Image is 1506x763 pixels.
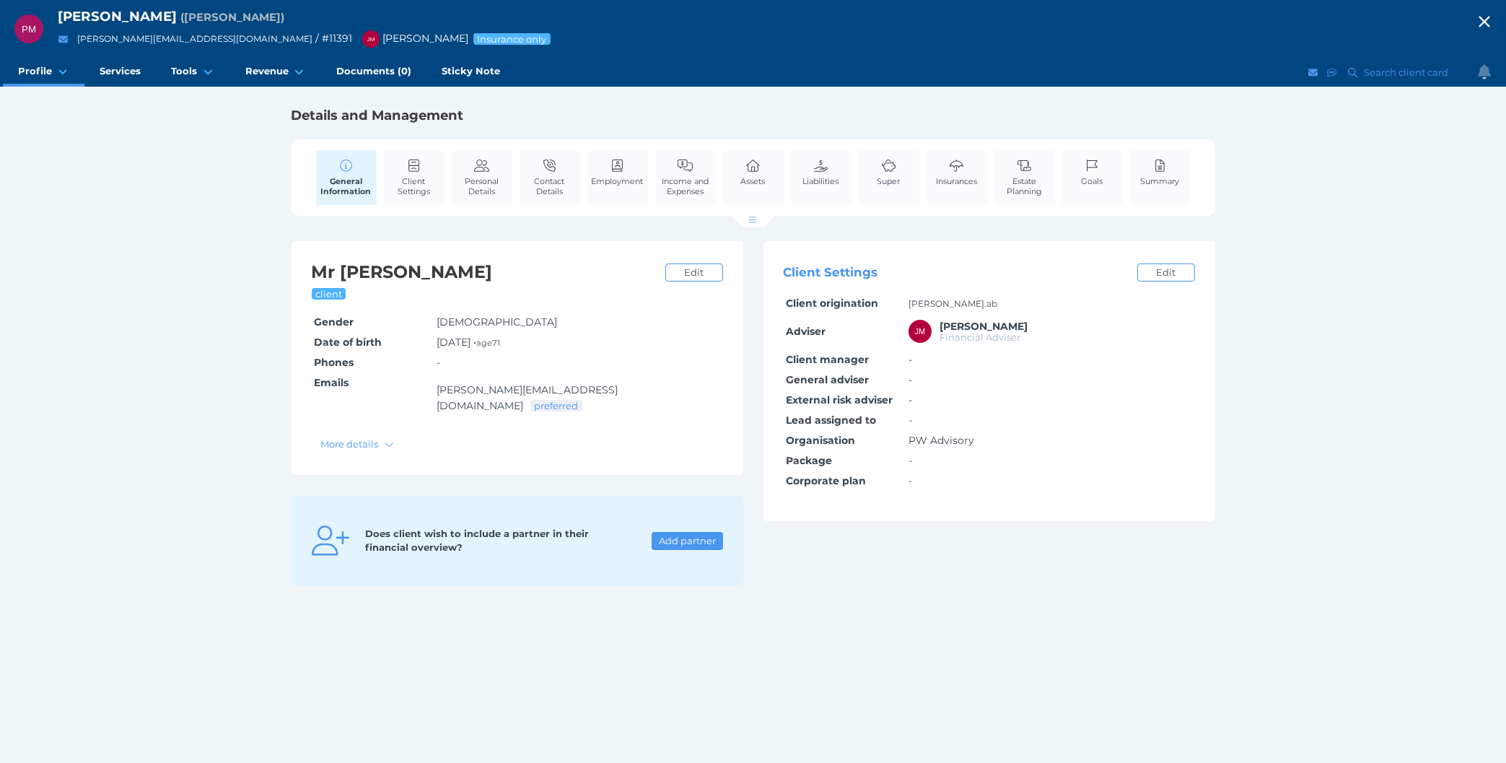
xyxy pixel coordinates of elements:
span: [DATE] • [437,336,500,349]
a: Goals [1078,150,1107,194]
span: - [909,393,912,406]
span: Corporate plan [786,474,866,487]
span: [PERSON_NAME] [355,32,468,45]
span: JM [915,327,925,336]
span: Client Settings [388,176,441,196]
a: Assets [737,150,769,194]
a: [PERSON_NAME][EMAIL_ADDRESS][DOMAIN_NAME] [77,33,312,44]
button: Email [1306,64,1321,82]
span: Revenue [245,65,289,77]
a: Personal Details [452,150,512,204]
span: Add partner [652,535,722,546]
span: Client Settings [784,266,878,280]
span: Lead assigned to [786,414,876,427]
span: Estate Planning [998,176,1051,196]
span: Preferred name [180,10,284,24]
span: [DEMOGRAPHIC_DATA] [437,315,557,328]
a: Employment [588,150,647,194]
span: Does client wish to include a partner in their financial overview? [366,528,590,554]
button: Search client card [1341,64,1455,82]
a: Summary [1137,150,1183,194]
span: Assets [741,176,766,186]
h2: Mr [PERSON_NAME] [312,261,658,284]
div: Jonathon Martino [362,30,380,48]
span: More details [315,438,382,450]
span: - [909,454,912,467]
a: Income and Expenses [655,150,716,204]
span: Tools [171,65,197,77]
div: Peter Malpas [14,14,43,43]
a: Liabilities [800,150,843,194]
span: Contact Details [523,176,577,196]
span: Summary [1141,176,1180,186]
span: Gender [314,315,354,328]
button: Add partner [652,532,722,550]
span: Employment [592,176,644,186]
span: Jonathon Martino [940,320,1028,333]
a: Edit [665,263,723,282]
span: - [437,356,440,369]
td: [PERSON_NAME].ab [906,294,1195,314]
a: Insurances [932,150,981,194]
a: Client Settings [384,150,445,204]
span: - [909,353,912,366]
span: Edit [1150,266,1181,278]
span: Client origination [786,297,878,310]
a: Contact Details [520,150,580,204]
span: Organisation [786,434,855,447]
span: Financial Adviser [940,331,1020,343]
a: Revenue [230,58,321,87]
span: Personal Details [455,176,509,196]
span: Insurances [936,176,977,186]
button: More details [314,435,401,453]
a: Super [874,150,904,194]
button: Email [54,30,72,48]
span: - [909,373,912,386]
span: Documents (0) [336,65,411,77]
span: Search client card [1361,66,1455,78]
h1: Details and Management [292,107,1215,124]
small: age 71 [476,338,500,348]
span: Income and Expenses [659,176,712,196]
span: Phones [314,356,354,369]
span: Profile [18,65,52,77]
span: Super [877,176,901,186]
a: General Information [316,150,377,205]
a: Documents (0) [321,58,426,87]
a: Edit [1137,263,1195,282]
span: Insurance only [476,33,548,45]
span: Liabilities [803,176,839,186]
span: - [909,414,912,427]
span: Edit [678,266,709,278]
div: Jonathon Martino [909,320,932,343]
span: General adviser [786,373,869,386]
span: Services [100,65,141,77]
span: / # 11391 [315,32,352,45]
span: preferred [533,400,579,411]
span: External risk adviser [786,393,893,406]
a: Profile [3,58,84,87]
span: [PERSON_NAME] [58,8,177,25]
span: PW Advisory [909,434,974,447]
span: Goals [1082,176,1103,186]
span: PM [22,24,36,35]
a: [PERSON_NAME][EMAIL_ADDRESS][DOMAIN_NAME] [437,383,618,412]
span: General Information [320,176,373,196]
a: Estate Planning [994,150,1055,204]
button: SMS [1325,64,1339,82]
span: Package [786,454,832,467]
span: Date of birth [314,336,382,349]
span: JM [367,36,375,43]
span: Emails [314,376,349,389]
span: Adviser [786,325,826,338]
span: Sticky Note [442,65,500,77]
span: Client manager [786,353,869,366]
span: - [909,474,912,487]
span: client [315,288,343,300]
a: Services [84,58,156,87]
